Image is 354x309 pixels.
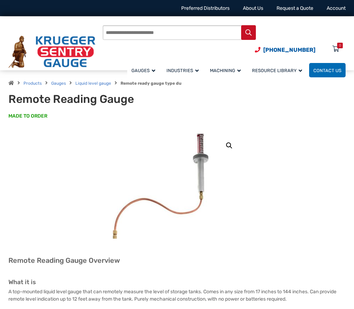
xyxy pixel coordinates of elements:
a: Industries [162,62,206,78]
a: Request a Quote [277,5,313,11]
span: Gauges [131,68,155,73]
span: Contact Us [313,68,341,73]
a: About Us [243,5,263,11]
a: Account [327,5,346,11]
h3: What it is [8,279,346,286]
span: Industries [166,68,199,73]
span: Machining [210,68,241,73]
a: Machining [206,62,248,78]
span: Resource Library [252,68,302,73]
a: Resource Library [248,62,309,78]
p: A top-mounted liquid level gauge that can remotely measure the level of storage tanks. Comes in a... [8,288,346,303]
span: MADE TO ORDER [8,113,47,120]
div: 0 [339,43,341,48]
a: Phone Number (920) 434-8860 [255,45,315,54]
a: Products [23,81,42,86]
a: Gauges [127,62,162,78]
span: [PHONE_NUMBER] [263,47,315,53]
h2: Remote Reading Gauge Overview [8,256,346,265]
h1: Remote Reading Gauge [8,92,143,106]
a: View full-screen image gallery [223,139,236,152]
a: Liquid level gauge [75,81,111,86]
a: Gauges [51,81,66,86]
a: Contact Us [309,63,346,77]
strong: Remote ready gauge type du [121,81,182,86]
img: Krueger Sentry Gauge [8,36,95,68]
a: Preferred Distributors [181,5,230,11]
